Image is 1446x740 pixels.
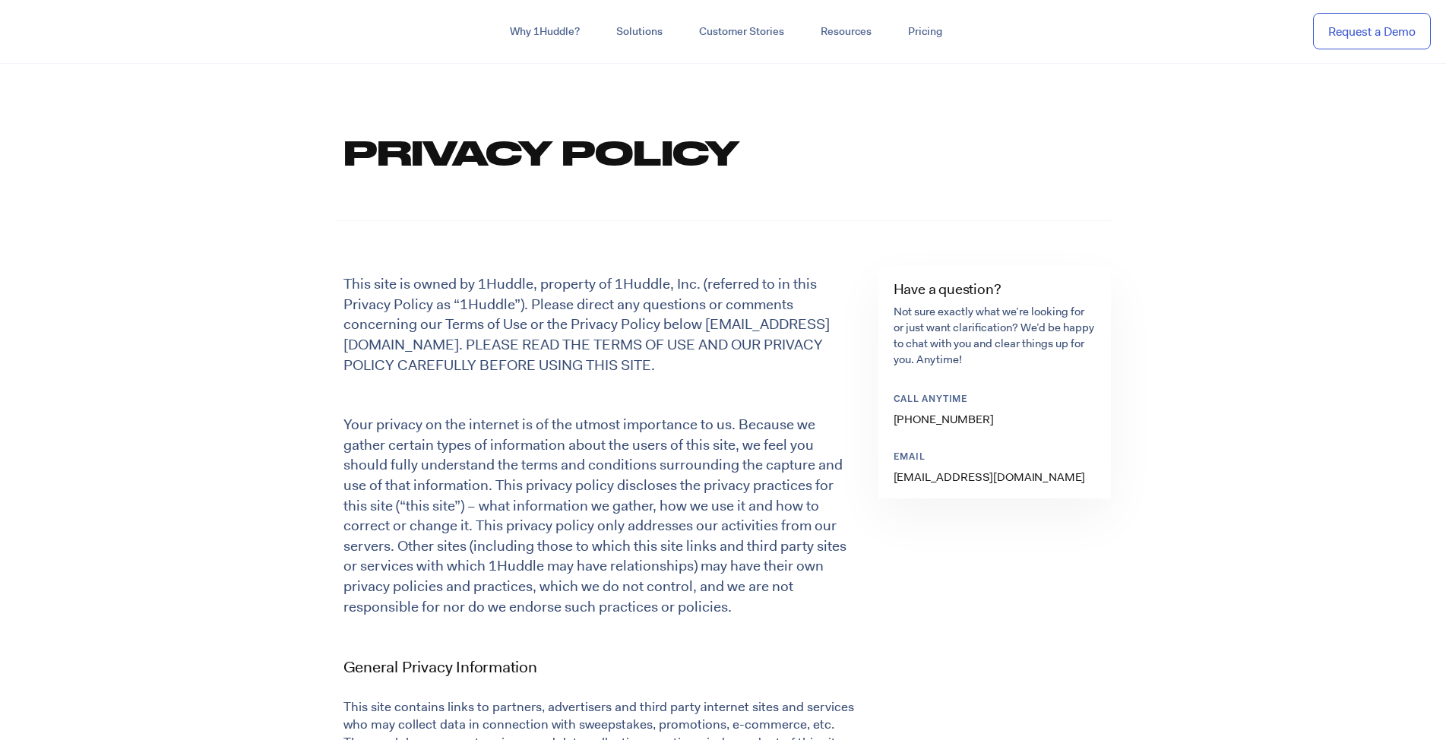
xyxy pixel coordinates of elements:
[1313,13,1431,50] a: Request a Demo
[894,451,1084,464] p: Email
[598,18,681,46] a: Solutions
[894,304,1096,368] p: Not sure exactly what we’re looking for or just want clarification? We’d be happy to chat with yo...
[492,18,598,46] a: Why 1Huddle?
[343,274,859,375] p: This site is owned by 1Huddle, property of 1Huddle, Inc. (referred to in this Privacy Policy as “...
[894,412,994,427] a: [PHONE_NUMBER]
[681,18,802,46] a: Customer Stories
[890,18,960,46] a: Pricing
[894,282,1096,296] h4: Have a question?
[802,18,890,46] a: Resources
[15,17,124,46] img: ...
[343,656,871,678] h3: General Privacy Information
[343,129,1096,175] h1: Privacy Policy
[894,470,1086,485] a: [EMAIL_ADDRESS][DOMAIN_NAME]
[894,394,1084,406] p: Call anytime
[343,415,859,617] p: Your privacy on the internet is of the utmost importance to us. Because we gather certain types o...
